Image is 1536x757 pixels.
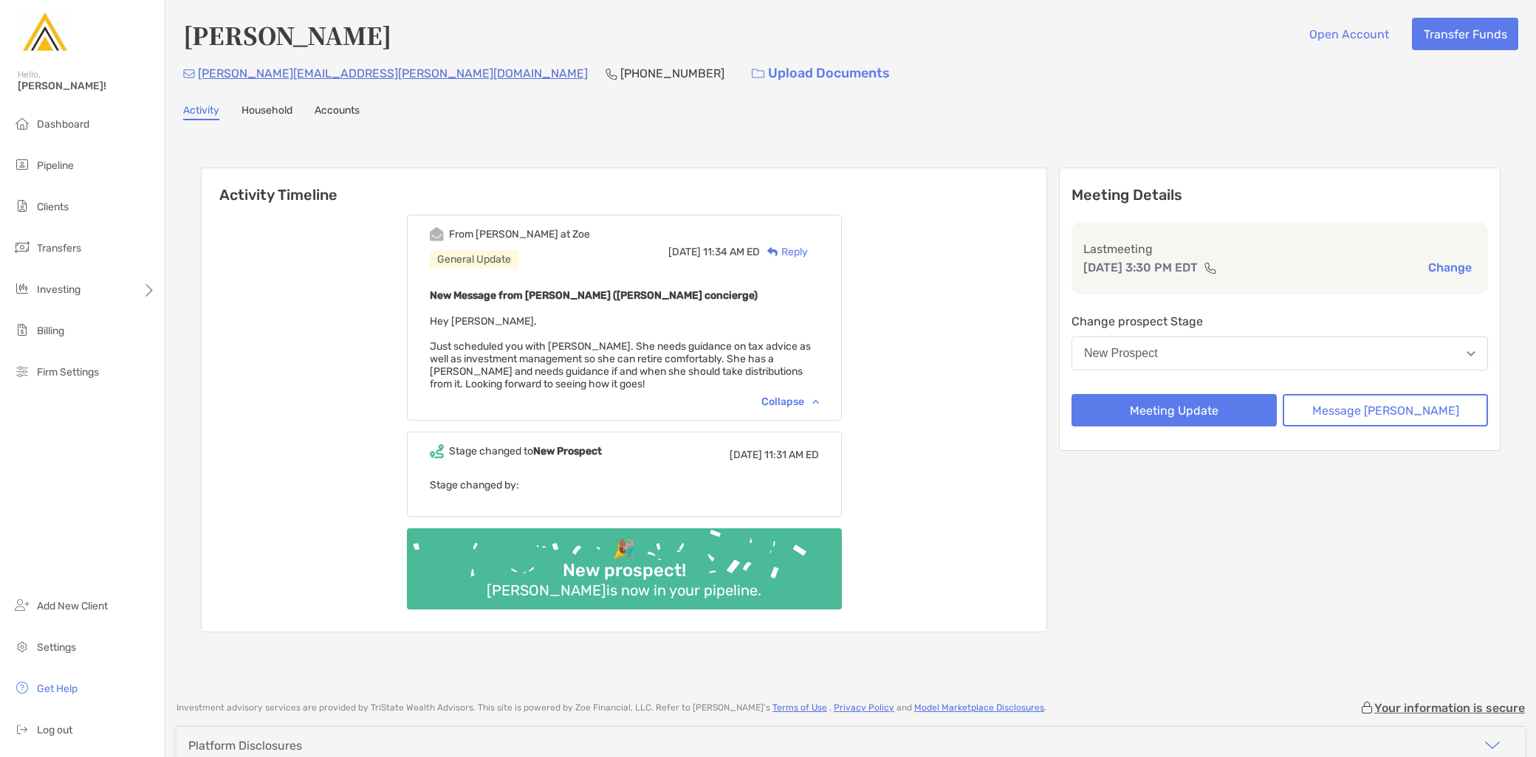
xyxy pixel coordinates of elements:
button: Transfer Funds [1412,18,1518,50]
p: Meeting Details [1072,186,1488,204]
button: Meeting Update [1072,394,1277,426]
span: Pipeline [37,159,74,172]
img: button icon [752,69,764,79]
a: Model Marketplace Disclosures [914,702,1044,713]
div: Platform Disclosures [188,739,302,753]
p: Last meeting [1083,240,1476,258]
span: Dashboard [37,118,89,131]
img: logout icon [13,720,31,738]
p: Your information is secure [1374,701,1525,715]
p: [PERSON_NAME][EMAIL_ADDRESS][PERSON_NAME][DOMAIN_NAME] [198,64,588,83]
span: [DATE] [668,246,701,258]
b: New Message from [PERSON_NAME] ([PERSON_NAME] concierge) [430,289,758,302]
img: billing icon [13,321,31,339]
img: Phone Icon [606,68,617,80]
img: investing icon [13,280,31,297]
div: General Update [430,250,518,269]
div: Collapse [761,395,819,408]
button: Open Account [1297,18,1400,50]
button: New Prospect [1072,336,1488,370]
img: add_new_client icon [13,596,31,614]
div: New Prospect [1084,347,1158,360]
b: New Prospect [533,445,602,457]
div: [PERSON_NAME] is now in your pipeline. [481,581,767,599]
img: Chevron icon [812,399,819,404]
p: [DATE] 3:30 PM EDT [1083,258,1198,277]
img: Open dropdown arrow [1467,351,1475,356]
span: Settings [37,641,76,654]
img: get-help icon [13,679,31,696]
img: pipeline icon [13,156,31,173]
button: Change [1424,260,1476,275]
a: Terms of Use [772,702,827,713]
div: 🎉 [607,539,641,560]
a: Activity [183,104,219,120]
h4: [PERSON_NAME] [183,18,391,52]
img: transfers icon [13,238,31,256]
div: Stage changed to [449,445,602,457]
img: Email Icon [183,69,195,78]
div: From [PERSON_NAME] at Zoe [449,228,590,241]
p: Change prospect Stage [1072,312,1488,331]
img: firm-settings icon [13,362,31,380]
a: Household [241,104,292,120]
p: Stage changed by: [430,476,819,494]
span: 11:34 AM ED [703,246,760,258]
img: Event icon [430,227,444,241]
div: Reply [760,244,808,260]
span: [PERSON_NAME]! [18,80,156,92]
img: settings icon [13,637,31,655]
p: [PHONE_NUMBER] [620,64,724,83]
button: Message [PERSON_NAME] [1283,394,1488,426]
a: Upload Documents [742,58,899,89]
span: Investing [37,283,80,296]
span: Add New Client [37,600,108,612]
img: Confetti [407,528,842,597]
img: Zoe Logo [18,6,71,59]
span: Log out [37,724,72,736]
img: communication type [1204,262,1217,274]
span: Hey [PERSON_NAME], Just scheduled you with [PERSON_NAME]. She needs guidance on tax advice as wel... [430,315,811,390]
a: Privacy Policy [834,702,894,713]
span: Firm Settings [37,366,99,378]
span: Clients [37,201,69,213]
h6: Activity Timeline [202,168,1046,204]
img: dashboard icon [13,114,31,132]
a: Accounts [315,104,360,120]
span: Billing [37,325,64,337]
img: icon arrow [1484,736,1501,754]
img: Reply icon [767,247,778,257]
div: New prospect! [557,560,692,581]
img: clients icon [13,197,31,215]
p: Investment advisory services are provided by TriState Wealth Advisors . This site is powered by Z... [176,702,1046,713]
span: Transfers [37,242,81,255]
span: Get Help [37,682,78,695]
img: Event icon [430,444,444,458]
span: [DATE] [730,449,762,461]
span: 11:31 AM ED [764,449,819,461]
